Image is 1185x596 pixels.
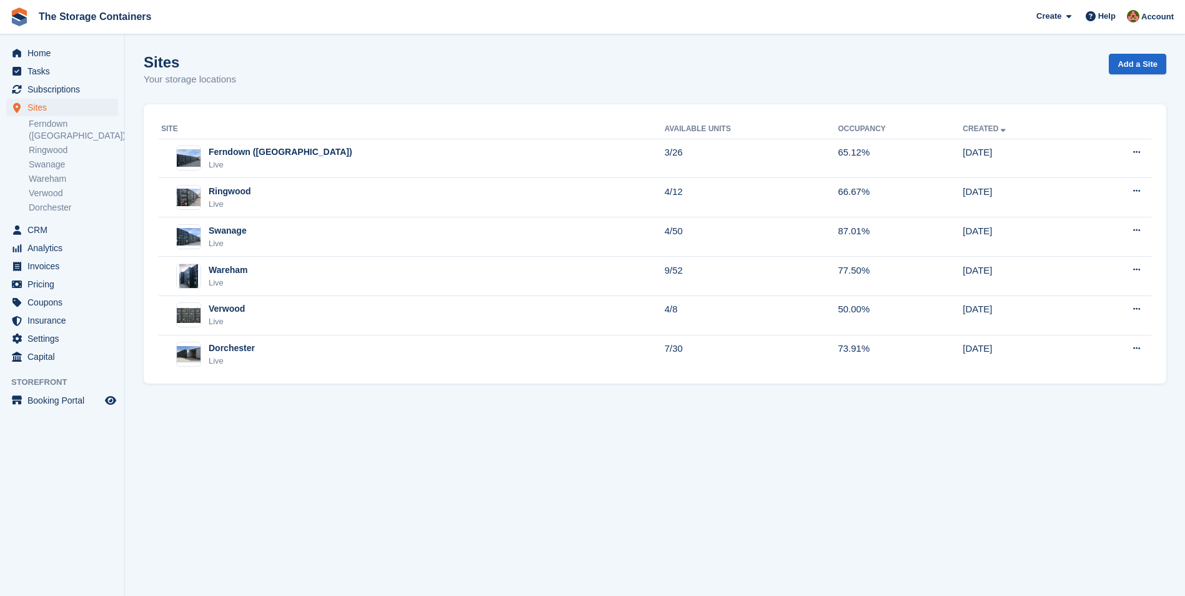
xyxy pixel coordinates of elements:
td: [DATE] [963,178,1082,217]
a: menu [6,44,118,62]
td: 4/8 [665,296,838,335]
a: Wareham [29,173,118,185]
img: Image of Dorchester site [177,346,201,362]
span: Invoices [27,257,102,275]
a: Swanage [29,159,118,171]
div: Live [209,159,352,171]
span: Help [1098,10,1116,22]
a: menu [6,239,118,257]
img: Image of Wareham site [179,264,198,289]
div: Dorchester [209,342,255,355]
span: Insurance [27,312,102,329]
span: Analytics [27,239,102,257]
a: Ringwood [29,144,118,156]
span: Settings [27,330,102,347]
a: menu [6,99,118,116]
div: Live [209,277,248,289]
a: menu [6,221,118,239]
img: Kirsty Simpson [1127,10,1139,22]
td: [DATE] [963,335,1082,374]
td: 4/50 [665,217,838,257]
span: Account [1141,11,1174,23]
a: Verwood [29,187,118,199]
img: Image of Ferndown (Longham) site [177,149,201,167]
a: The Storage Containers [34,6,156,27]
a: Add a Site [1109,54,1166,74]
th: Available Units [665,119,838,139]
span: Tasks [27,62,102,80]
a: menu [6,276,118,293]
div: Live [209,355,255,367]
a: Dorchester [29,202,118,214]
td: 65.12% [838,139,963,178]
div: Wareham [209,264,248,277]
td: 50.00% [838,296,963,335]
span: Pricing [27,276,102,293]
a: menu [6,294,118,311]
td: 4/12 [665,178,838,217]
div: Live [209,237,247,250]
a: Preview store [103,393,118,408]
a: menu [6,257,118,275]
span: Capital [27,348,102,365]
img: Image of Ringwood site [177,189,201,207]
p: Your storage locations [144,72,236,87]
span: Booking Portal [27,392,102,409]
a: menu [6,348,118,365]
a: menu [6,392,118,409]
td: 3/26 [665,139,838,178]
div: Live [209,198,251,211]
div: Verwood [209,302,245,315]
td: 73.91% [838,335,963,374]
td: [DATE] [963,257,1082,296]
div: Ringwood [209,185,251,198]
td: [DATE] [963,217,1082,257]
td: 7/30 [665,335,838,374]
th: Site [159,119,665,139]
td: 66.67% [838,178,963,217]
span: Coupons [27,294,102,311]
th: Occupancy [838,119,963,139]
td: 77.50% [838,257,963,296]
td: [DATE] [963,296,1082,335]
div: Live [209,315,245,328]
a: menu [6,312,118,329]
img: Image of Swanage site [177,228,201,246]
div: Ferndown ([GEOGRAPHIC_DATA]) [209,146,352,159]
a: menu [6,330,118,347]
span: Storefront [11,376,124,389]
span: CRM [27,221,102,239]
a: Created [963,124,1008,133]
a: menu [6,81,118,98]
a: menu [6,62,118,80]
td: 9/52 [665,257,838,296]
td: 87.01% [838,217,963,257]
span: Subscriptions [27,81,102,98]
span: Create [1036,10,1061,22]
td: [DATE] [963,139,1082,178]
a: Ferndown ([GEOGRAPHIC_DATA]) [29,118,118,142]
div: Swanage [209,224,247,237]
img: stora-icon-8386f47178a22dfd0bd8f6a31ec36ba5ce8667c1dd55bd0f319d3a0aa187defe.svg [10,7,29,26]
h1: Sites [144,54,236,71]
span: Sites [27,99,102,116]
img: Image of Verwood site [177,307,201,324]
span: Home [27,44,102,62]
